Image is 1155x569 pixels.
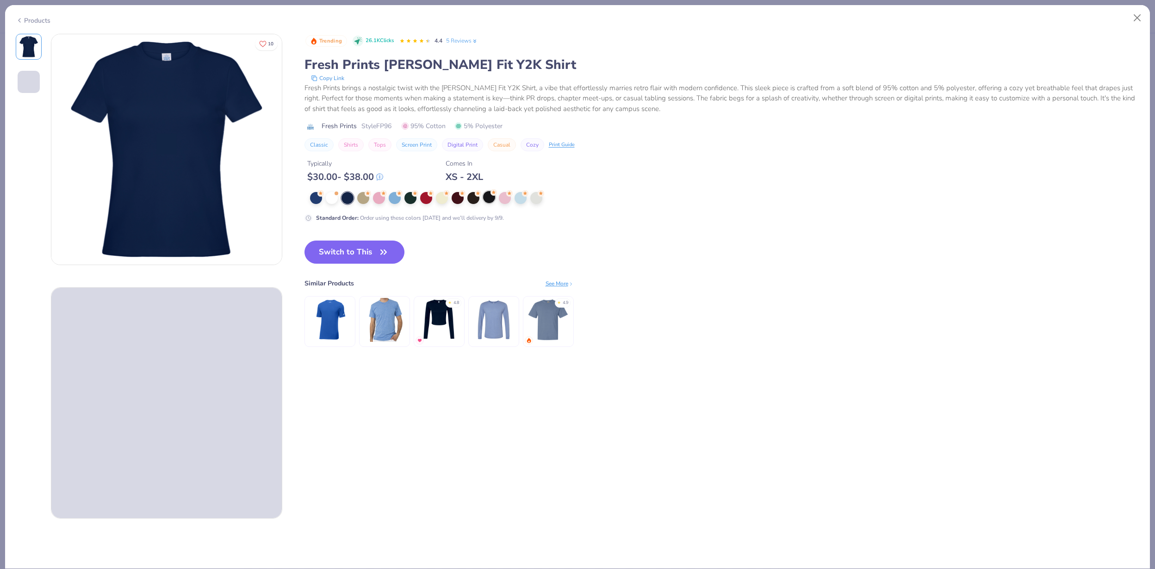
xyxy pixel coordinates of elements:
span: 95% Cotton [402,121,446,131]
img: Los Angeles Apparel S/S Tri Blend Crew Neck [362,298,406,342]
button: Digital Print [442,138,483,151]
span: Style FP96 [361,121,391,131]
span: 10 [268,42,273,46]
img: Bella Canvas Ladies' Micro Ribbed Long Sleeve Baby Tee [417,298,461,342]
div: ★ [557,300,561,303]
button: Cozy [521,138,544,151]
img: Bella + Canvas Triblend Long Sleeve Tee - 3513 [472,298,515,342]
button: Tops [368,138,391,151]
button: Screen Print [396,138,437,151]
div: ★ [448,300,452,303]
div: Print Guide [549,141,575,149]
img: Nike Core Cotton Tee [308,298,352,342]
button: Shirts [338,138,364,151]
div: Comes In [446,159,483,168]
div: Fresh Prints [PERSON_NAME] Fit Y2K Shirt [304,56,1140,74]
img: Front [51,34,282,265]
div: Order using these colors [DATE] and we’ll delivery by 9/9. [316,214,504,222]
a: 5 Reviews [446,37,478,45]
strong: Standard Order : [316,214,359,222]
button: copy to clipboard [308,74,347,83]
div: 4.4 Stars [399,34,431,49]
img: Comfort Colors Adult Heavyweight T-Shirt [526,298,570,342]
div: Similar Products [304,278,354,288]
button: Casual [488,138,516,151]
img: Front [18,36,40,58]
span: Fresh Prints [322,121,357,131]
div: See More [546,279,574,288]
div: Products [16,16,50,25]
div: $ 30.00 - $ 38.00 [307,171,383,183]
img: Trending sort [310,37,317,45]
span: 4.4 [435,37,442,44]
span: 5% Polyester [455,121,503,131]
button: Like [255,37,278,50]
span: Trending [319,38,342,43]
button: Badge Button [305,35,347,47]
button: Switch to This [304,241,405,264]
div: 4.8 [453,300,459,306]
img: MostFav.gif [417,338,422,343]
div: 4.9 [563,300,568,306]
span: 26.1K Clicks [366,37,394,45]
button: Close [1129,9,1146,27]
button: Classic [304,138,334,151]
img: brand logo [304,123,317,130]
img: trending.gif [526,338,532,343]
div: Fresh Prints brings a nostalgic twist with the [PERSON_NAME] Fit Y2K Shirt, a vibe that effortles... [304,83,1140,114]
div: Typically [307,159,383,168]
div: XS - 2XL [446,171,483,183]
